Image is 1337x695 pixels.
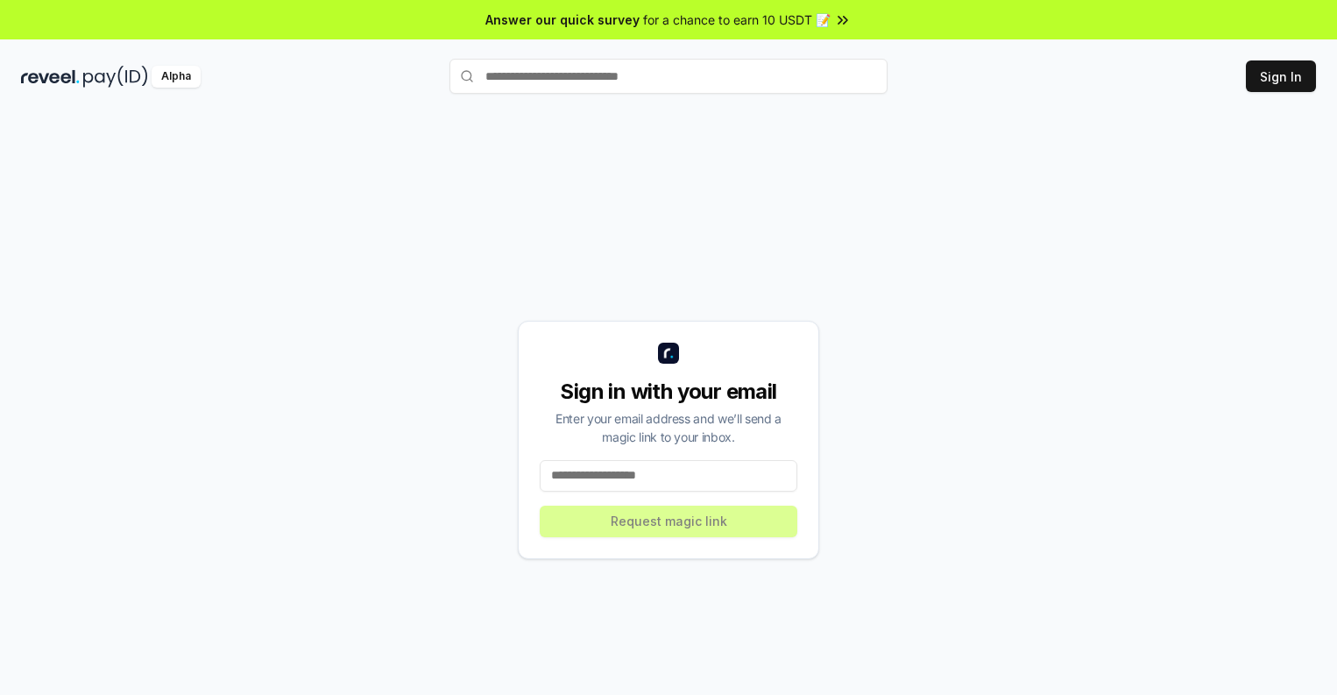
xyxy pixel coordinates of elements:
[643,11,831,29] span: for a chance to earn 10 USDT 📝
[152,66,201,88] div: Alpha
[540,378,797,406] div: Sign in with your email
[1246,60,1316,92] button: Sign In
[21,66,80,88] img: reveel_dark
[658,343,679,364] img: logo_small
[83,66,148,88] img: pay_id
[485,11,640,29] span: Answer our quick survey
[540,409,797,446] div: Enter your email address and we’ll send a magic link to your inbox.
